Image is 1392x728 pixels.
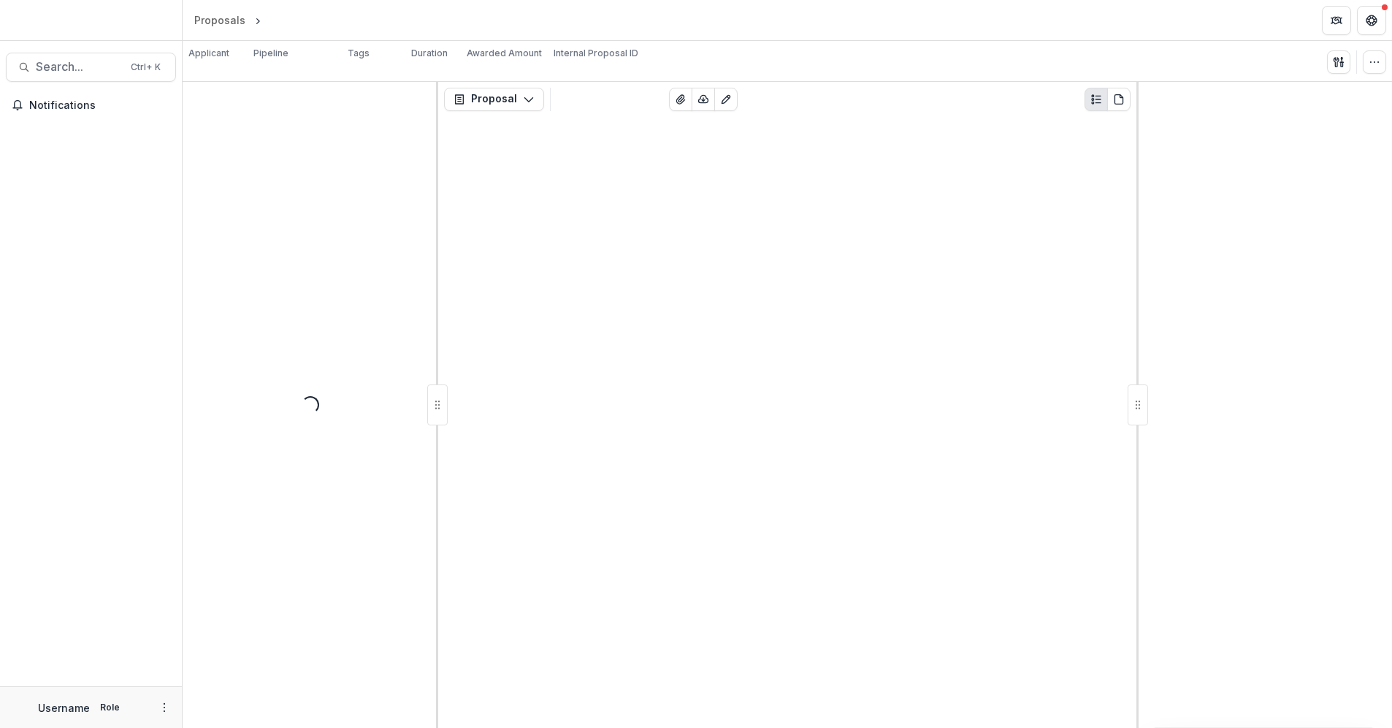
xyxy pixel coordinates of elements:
nav: breadcrumb [188,10,326,31]
button: Get Help [1357,6,1386,35]
span: Search... [36,60,122,74]
button: Plaintext view [1085,88,1108,111]
p: Username [38,700,90,716]
button: PDF view [1107,88,1131,111]
button: Proposal [444,88,544,111]
p: Applicant [188,47,229,60]
button: Partners [1322,6,1351,35]
div: Proposals [194,12,245,28]
p: Awarded Amount [467,47,542,60]
p: Role [96,701,124,714]
button: View Attached Files [669,88,692,111]
button: Search... [6,53,176,82]
p: Internal Proposal ID [554,47,638,60]
p: Duration [411,47,448,60]
button: Notifications [6,94,176,117]
button: More [156,699,173,716]
div: Ctrl + K [128,59,164,75]
p: Pipeline [253,47,288,60]
p: Tags [348,47,370,60]
a: Proposals [188,10,251,31]
span: Notifications [29,99,170,112]
button: Edit as form [714,88,738,111]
